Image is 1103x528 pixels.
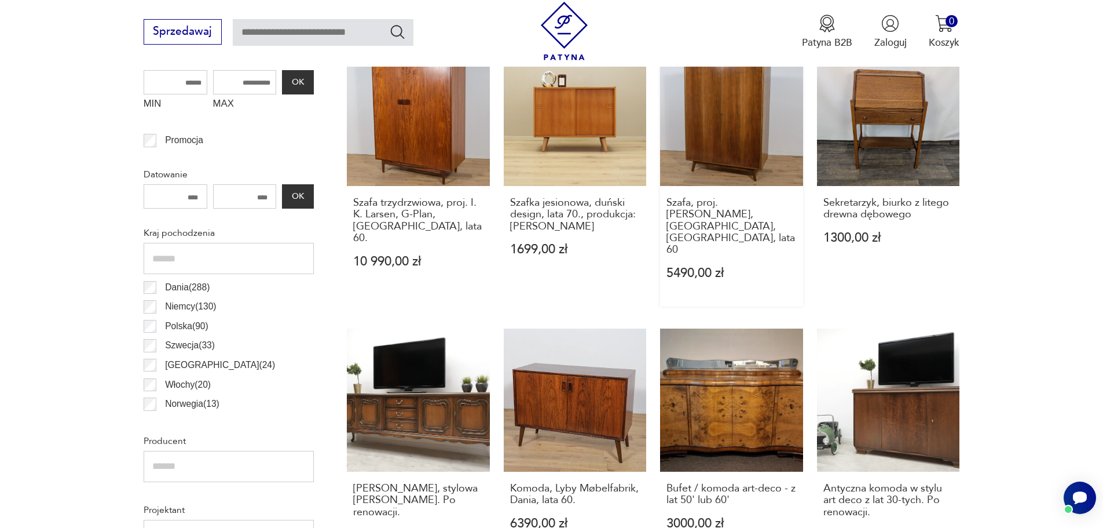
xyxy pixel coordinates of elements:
[144,94,207,116] label: MIN
[823,232,954,244] p: 1300,00 zł
[817,43,960,307] a: Sekretarzyk, biurko z litego drewna dębowegoSekretarzyk, biurko z litego drewna dębowego1300,00 zł
[535,2,593,60] img: Patyna - sklep z meblami i dekoracjami vintage
[282,184,313,209] button: OK
[165,377,211,392] p: Włochy ( 20 )
[802,36,852,49] p: Patyna B2B
[660,43,803,307] a: Szafa, proj. B. Landsman, Jitona, Czechosłowacja, lata 60Szafa, proj. [PERSON_NAME], [GEOGRAPHIC_...
[818,14,836,32] img: Ikona medalu
[504,43,647,307] a: Szafka jesionowa, duński design, lata 70., produkcja: DaniaSzafka jesionowa, duński design, lata ...
[510,243,640,256] p: 1699,00 zł
[282,70,313,94] button: OK
[666,267,797,279] p: 5490,00 zł
[510,483,640,507] h3: Komoda, Lyby Møbelfabrik, Dania, lata 60.
[823,197,954,221] h3: Sekretarzyk, biurko z litego drewna dębowego
[165,358,275,373] p: [GEOGRAPHIC_DATA] ( 24 )
[144,502,314,518] p: Projektant
[823,483,954,518] h3: Antyczna komoda w stylu art deco z lat 30-tych. Po renowacji.
[353,483,483,518] h3: [PERSON_NAME], stylowa [PERSON_NAME]. Po renowacji.
[144,167,314,182] p: Datowanie
[929,14,959,49] button: 0Koszyk
[213,94,277,116] label: MAX
[1064,482,1096,514] iframe: Smartsupp widget button
[874,14,907,49] button: Zaloguj
[874,36,907,49] p: Zaloguj
[347,43,490,307] a: Szafa trzydrzwiowa, proj. I. K. Larsen, G-Plan, Wielka Brytania, lata 60.Szafa trzydrzwiowa, proj...
[802,14,852,49] button: Patyna B2B
[353,197,483,245] h3: Szafa trzydrzwiowa, proj. I. K. Larsen, G-Plan, [GEOGRAPHIC_DATA], lata 60.
[802,14,852,49] a: Ikona medaluPatyna B2B
[165,338,215,353] p: Szwecja ( 33 )
[144,28,222,37] a: Sprzedawaj
[165,280,210,295] p: Dania ( 288 )
[389,23,406,40] button: Szukaj
[165,299,216,314] p: Niemcy ( 130 )
[165,396,219,412] p: Norwegia ( 13 )
[144,225,314,241] p: Kraj pochodzenia
[165,319,208,334] p: Polska ( 90 )
[929,36,959,49] p: Koszyk
[935,14,953,32] img: Ikona koszyka
[144,434,314,449] p: Producent
[165,416,211,431] p: Francja ( 12 )
[881,14,899,32] img: Ikonka użytkownika
[165,133,203,148] p: Promocja
[353,256,483,268] p: 10 990,00 zł
[144,19,222,45] button: Sprzedawaj
[666,197,797,256] h3: Szafa, proj. [PERSON_NAME], [GEOGRAPHIC_DATA], [GEOGRAPHIC_DATA], lata 60
[946,15,958,27] div: 0
[510,197,640,232] h3: Szafka jesionowa, duński design, lata 70., produkcja: [PERSON_NAME]
[666,483,797,507] h3: Bufet / komoda art-deco - z lat 50' lub 60'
